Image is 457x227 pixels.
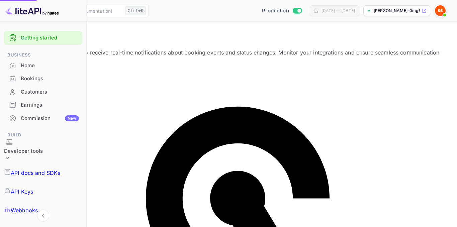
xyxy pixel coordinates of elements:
[4,51,82,59] span: Business
[4,59,82,72] a: Home
[11,206,38,214] p: Webhooks
[11,169,61,177] p: API docs and SDKs
[259,7,304,15] div: Switch to Sandbox mode
[4,31,82,45] div: Getting started
[8,48,449,65] p: Register webhook endpoints to receive real-time notifications about booking events and status cha...
[4,201,82,220] a: Webhooks
[262,7,289,15] span: Production
[4,131,82,139] span: Build
[4,99,82,111] a: Earnings
[4,163,82,182] a: API docs and SDKs
[435,5,446,16] img: Shayan Sher
[4,99,82,112] div: Earnings
[37,210,49,222] button: Collapse navigation
[125,6,146,15] div: Ctrl+K
[4,182,82,201] a: API Keys
[322,8,355,14] div: [DATE] — [DATE]
[4,112,82,124] a: CommissionNew
[21,62,79,70] div: Home
[4,72,82,85] a: Bookings
[21,115,79,122] div: Commission
[21,75,79,83] div: Bookings
[5,5,59,16] img: LiteAPI logo
[21,101,79,109] div: Earnings
[11,188,33,196] p: API Keys
[4,147,43,155] div: Developer tools
[21,88,79,96] div: Customers
[4,112,82,125] div: CommissionNew
[4,86,82,99] div: Customers
[4,139,43,164] div: Developer tools
[65,115,79,121] div: New
[4,86,82,98] a: Customers
[374,8,420,14] p: [PERSON_NAME]-0mg6v.nuit...
[8,35,449,43] p: Webhooks
[21,34,79,42] a: Getting started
